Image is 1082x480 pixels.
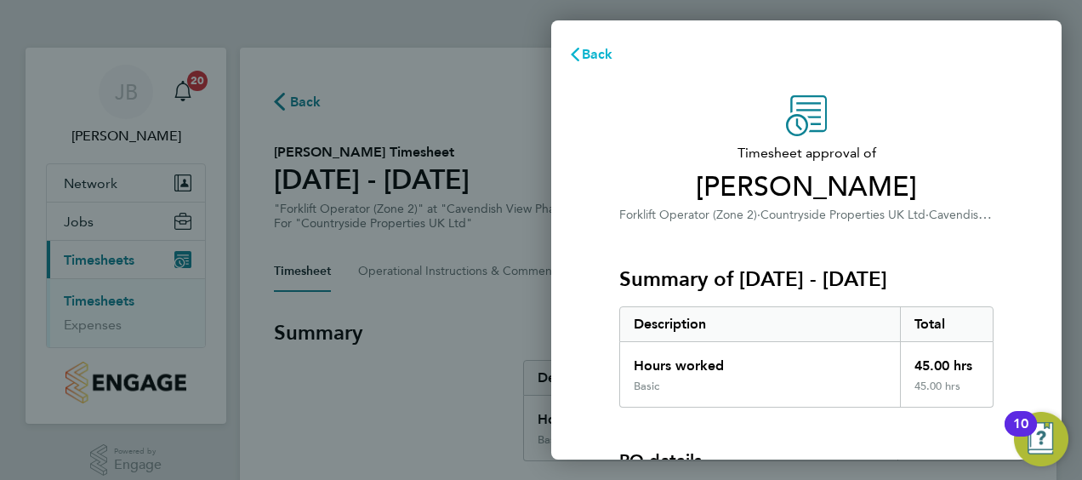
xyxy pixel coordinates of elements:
[925,208,929,222] span: ·
[1014,412,1068,466] button: Open Resource Center, 10 new notifications
[582,46,613,62] span: Back
[760,208,925,222] span: Countryside Properties UK Ltd
[620,342,900,380] div: Hours worked
[619,170,994,204] span: [PERSON_NAME]
[900,342,994,380] div: 45.00 hrs
[619,143,994,163] span: Timesheet approval of
[619,266,994,293] h3: Summary of [DATE] - [DATE]
[619,208,757,222] span: Forklift Operator (Zone 2)
[929,206,1081,222] span: Cavendish View Phase 2 & 3
[1013,424,1028,446] div: 10
[900,380,994,407] div: 45.00 hrs
[619,306,994,408] div: Summary of 18 - 24 Aug 2025
[551,37,630,71] button: Back
[634,380,659,393] div: Basic
[900,307,994,341] div: Total
[619,449,702,472] h4: PO details
[620,307,900,341] div: Description
[757,208,760,222] span: ·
